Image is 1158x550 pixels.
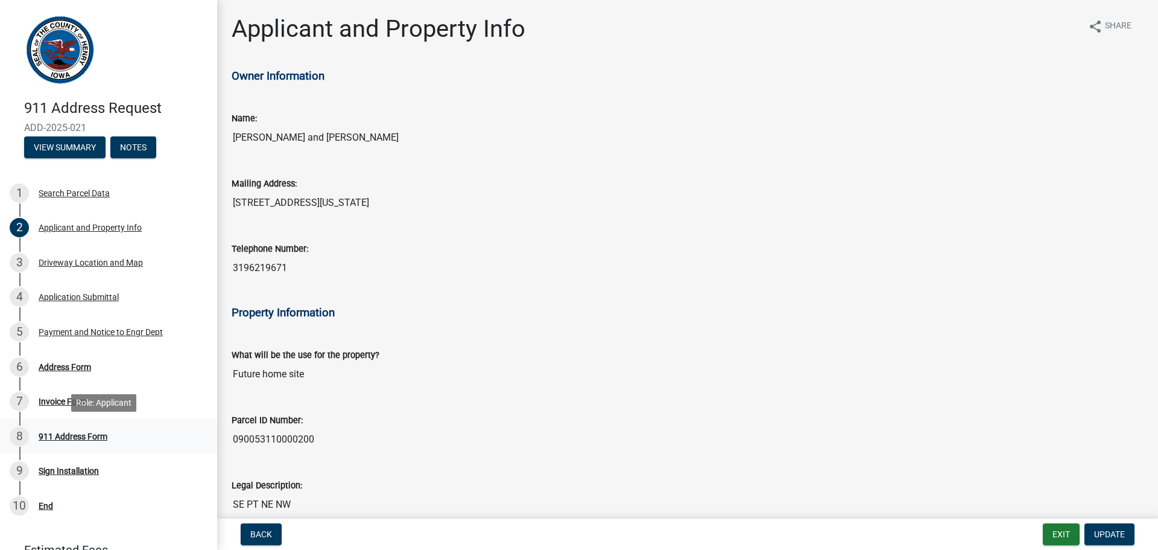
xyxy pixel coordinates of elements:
div: Search Parcel Data [39,189,110,197]
div: 4 [10,287,29,307]
div: 3 [10,253,29,272]
img: Henry County, Iowa [24,13,96,87]
div: 9 [10,461,29,481]
label: Mailing Address: [232,180,297,188]
div: Address Form [39,363,91,371]
span: Property Information [232,306,335,319]
wm-modal-confirm: Summary [24,143,106,153]
div: 6 [10,357,29,377]
button: Back [241,523,282,545]
wm-modal-confirm: Notes [110,143,156,153]
span: ADD-2025-021 [24,122,193,133]
label: What will be the use for the property? [232,351,379,360]
div: 7 [10,392,29,411]
div: 1 [10,184,29,203]
div: Invoice Form [39,397,87,406]
label: Telephone Number: [232,245,308,254]
div: 2 [10,218,29,237]
h1: Applicant and Property Info [232,14,525,43]
button: Update [1084,523,1134,545]
div: Driveway Location and Map [39,258,143,267]
button: Exit [1043,523,1080,545]
div: Payment and Notice to Engr Dept [39,328,163,336]
div: Application Submittal [39,293,119,301]
h4: 911 Address Request [24,100,207,117]
label: Name: [232,115,257,123]
span: Update [1094,529,1125,539]
div: 911 Address Form [39,432,107,441]
div: End [39,502,53,510]
div: 5 [10,322,29,342]
span: Back [250,529,272,539]
div: Applicant and Property Info [39,223,142,232]
span: Share [1105,19,1131,34]
label: Legal Description: [232,482,302,490]
div: 10 [10,496,29,516]
button: Notes [110,136,156,158]
button: shareShare [1078,14,1141,38]
div: 8 [10,427,29,446]
button: View Summary [24,136,106,158]
label: Parcel ID Number: [232,417,303,425]
i: share [1088,19,1103,34]
span: Owner Information [232,69,324,83]
div: Role: Applicant [71,394,136,412]
div: Sign Installation [39,467,99,475]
